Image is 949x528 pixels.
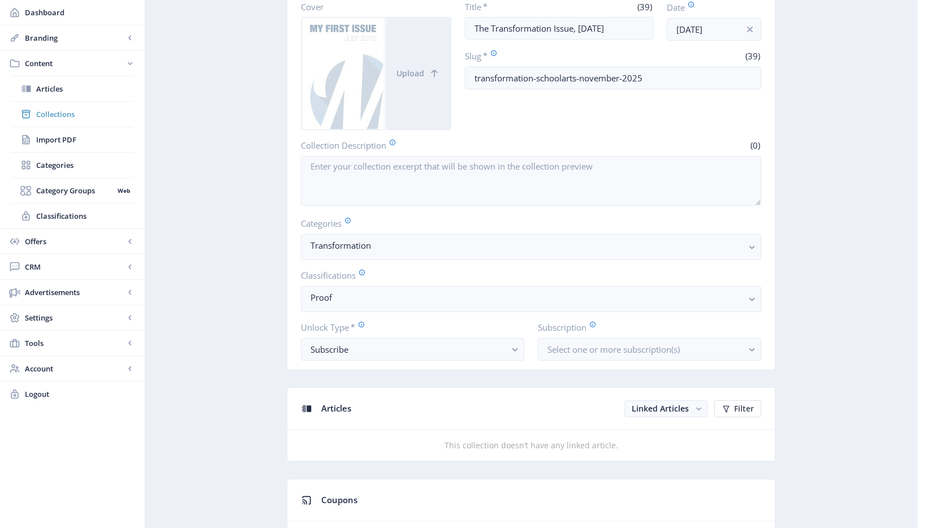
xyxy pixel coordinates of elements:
span: (0) [749,140,761,151]
button: Proof [301,286,761,312]
span: Import PDF [36,134,133,145]
label: Slug [465,50,609,62]
label: Cover [301,1,442,12]
nb-select-label: Proof [310,291,743,304]
nb-select-label: Transformation [310,239,743,252]
button: info [739,18,761,41]
span: Linked Articles [632,403,689,414]
span: Logout [25,388,136,400]
button: Upload [386,18,451,129]
span: (39) [744,50,761,62]
div: This collection doesn’t have any linked article. [287,439,775,452]
input: Type Collection Title ... [465,17,654,40]
button: Transformation [301,234,761,260]
span: Categories [36,159,133,171]
span: Branding [25,32,124,44]
span: Articles [321,403,351,414]
input: this-is-how-a-slug-looks-like [465,67,762,89]
a: Collections [11,102,133,127]
div: Subscribe [310,343,506,356]
span: (39) [636,1,653,12]
a: Articles [11,76,133,101]
span: Upload [396,69,424,78]
span: Collections [36,109,133,120]
span: Tools [25,337,124,349]
span: Account [25,363,124,374]
label: Collection Description [301,139,527,152]
label: Subscription [538,321,752,334]
span: CRM [25,261,124,272]
label: Categories [301,217,752,230]
app-collection-view: Articles [287,387,775,462]
button: Subscribe [301,338,524,361]
span: Advertisements [25,287,124,298]
span: Select one or more subscription(s) [547,344,680,355]
nb-icon: info [744,24,756,35]
a: Category GroupsWeb [11,178,133,203]
button: Linked Articles [624,400,708,417]
span: Offers [25,236,124,247]
nb-badge: Web [114,185,133,196]
button: Select one or more subscription(s) [538,338,761,361]
label: Classifications [301,269,752,282]
span: Classifications [36,210,133,222]
span: Articles [36,83,133,94]
label: Unlock Type [301,321,515,334]
span: Dashboard [25,7,136,18]
button: Filter [714,400,761,417]
a: Classifications [11,204,133,228]
span: Settings [25,312,124,323]
label: Title [465,1,555,12]
span: Filter [734,404,754,413]
span: Content [25,58,124,69]
input: Publishing Date [667,18,761,41]
span: Category Groups [36,185,114,196]
label: Date [667,1,752,14]
a: Categories [11,153,133,178]
a: Import PDF [11,127,133,152]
